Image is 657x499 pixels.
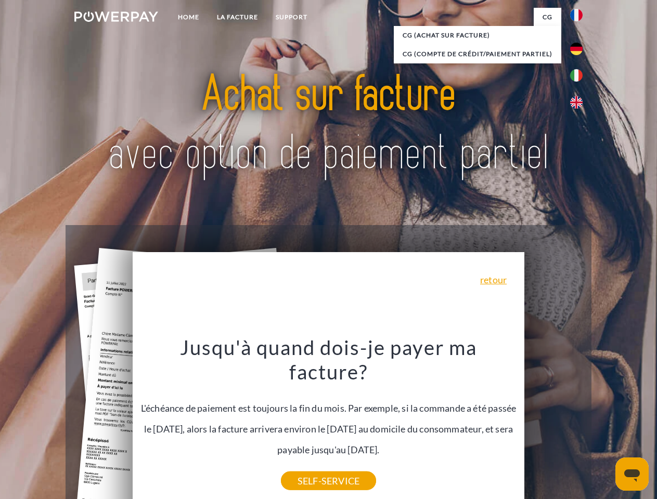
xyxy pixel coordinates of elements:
[169,8,208,27] a: Home
[139,335,519,481] div: L'échéance de paiement est toujours la fin du mois. Par exemple, si la commande a été passée le [...
[480,275,507,284] a: retour
[394,45,561,63] a: CG (Compte de crédit/paiement partiel)
[74,11,158,22] img: logo-powerpay-white.svg
[394,26,561,45] a: CG (achat sur facture)
[570,9,583,21] img: fr
[99,50,558,199] img: title-powerpay_fr.svg
[534,8,561,27] a: CG
[570,43,583,55] img: de
[281,471,376,490] a: SELF-SERVICE
[208,8,267,27] a: LA FACTURE
[139,335,519,385] h3: Jusqu'à quand dois-je payer ma facture?
[615,457,649,491] iframe: Bouton de lancement de la fenêtre de messagerie
[570,69,583,82] img: it
[570,96,583,109] img: en
[267,8,316,27] a: Support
